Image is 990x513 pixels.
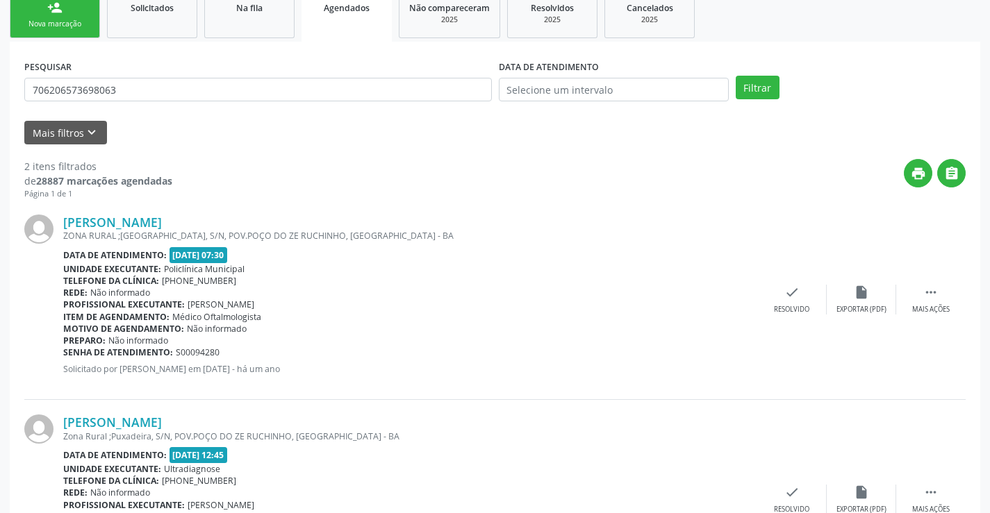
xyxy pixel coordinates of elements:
button: Mais filtroskeyboard_arrow_down [24,121,107,145]
b: Telefone da clínica: [63,275,159,287]
i:  [923,485,939,500]
input: Selecione um intervalo [499,78,729,101]
i: check [784,285,800,300]
div: ZONA RURAL ;[GEOGRAPHIC_DATA], S/N, POV.POÇO DO ZE RUCHINHO, [GEOGRAPHIC_DATA] - BA [63,230,757,242]
div: 2025 [409,15,490,25]
span: Não informado [90,487,150,498]
span: S00094280 [176,346,220,358]
i: check [784,485,800,500]
span: Cancelados [627,2,673,14]
span: Não informado [90,287,150,298]
span: Policlínica Municipal [164,263,245,275]
img: img [24,215,53,244]
label: DATA DE ATENDIMENTO [499,56,599,78]
span: [DATE] 12:45 [170,447,228,463]
b: Item de agendamento: [63,311,170,323]
label: PESQUISAR [24,56,72,78]
b: Unidade executante: [63,463,161,475]
i: keyboard_arrow_down [84,125,99,140]
span: Ultradiagnose [164,463,220,475]
i: insert_drive_file [854,485,869,500]
b: Data de atendimento: [63,249,167,261]
button: print [904,159,932,187]
div: Página 1 de 1 [24,188,172,200]
span: [PHONE_NUMBER] [162,275,236,287]
img: img [24,414,53,444]
b: Telefone da clínica: [63,475,159,487]
div: 2 itens filtrados [24,159,172,174]
div: Resolvido [774,305,809,314]
i:  [923,285,939,300]
div: Exportar (PDF) [836,305,886,314]
b: Profissional executante: [63,298,185,310]
b: Profissional executante: [63,499,185,511]
span: Na fila [236,2,263,14]
span: Agendados [324,2,370,14]
div: 2025 [615,15,684,25]
div: Mais ações [912,305,950,314]
b: Unidade executante: [63,263,161,275]
div: 2025 [518,15,587,25]
p: Solicitado por [PERSON_NAME] em [DATE] - há um ano [63,363,757,375]
b: Preparo: [63,335,106,346]
span: Solicitados [131,2,174,14]
input: Nome, CNS [24,78,492,101]
b: Rede: [63,487,88,498]
div: Zona Rural ;Puxadeira, S/N, POV.POÇO DO ZE RUCHINHO, [GEOGRAPHIC_DATA] - BA [63,430,757,442]
button: Filtrar [736,76,779,99]
span: Médico Oftalmologista [172,311,261,323]
span: Não informado [108,335,168,346]
span: Não compareceram [409,2,490,14]
b: Data de atendimento: [63,449,167,461]
i: insert_drive_file [854,285,869,300]
button:  [937,159,966,187]
strong: 28887 marcações agendadas [36,174,172,187]
b: Rede: [63,287,88,298]
b: Senha de atendimento: [63,346,173,358]
i: print [911,166,926,181]
a: [PERSON_NAME] [63,215,162,230]
span: Resolvidos [531,2,574,14]
span: [DATE] 07:30 [170,247,228,263]
a: [PERSON_NAME] [63,414,162,430]
i:  [944,166,959,181]
div: de [24,174,172,188]
span: Não informado [187,323,247,335]
b: Motivo de agendamento: [63,323,184,335]
span: [PERSON_NAME] [188,499,254,511]
span: [PERSON_NAME] [188,298,254,310]
div: Nova marcação [20,19,90,29]
span: [PHONE_NUMBER] [162,475,236,487]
